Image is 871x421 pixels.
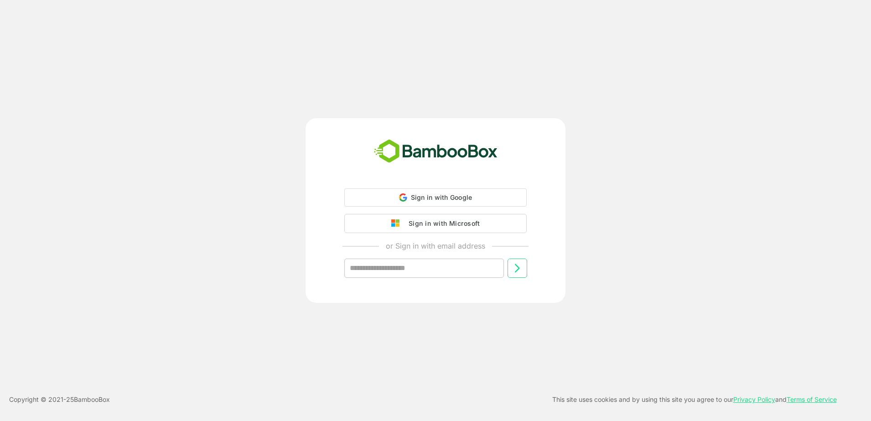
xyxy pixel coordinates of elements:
img: bamboobox [369,136,503,166]
span: Sign in with Google [411,193,472,201]
button: Sign in with Microsoft [344,214,527,233]
img: google [391,219,404,228]
a: Privacy Policy [733,395,775,403]
p: or Sign in with email address [386,240,485,251]
p: This site uses cookies and by using this site you agree to our and [552,394,837,405]
div: Sign in with Google [344,188,527,207]
a: Terms of Service [787,395,837,403]
p: Copyright © 2021- 25 BambooBox [9,394,110,405]
div: Sign in with Microsoft [404,218,480,229]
